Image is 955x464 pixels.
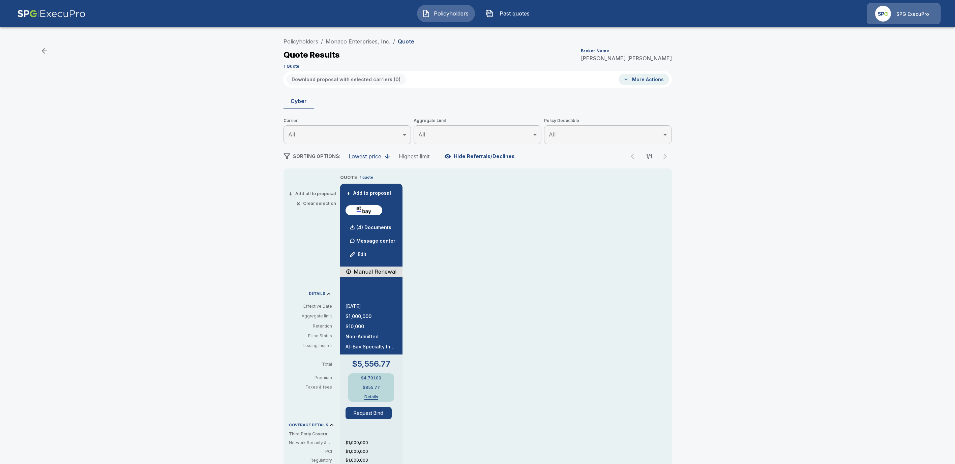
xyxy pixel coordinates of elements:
div: Highest limit [399,153,429,160]
span: SORTING OPTIONS: [293,153,340,159]
p: $5,556.77 [352,360,390,368]
p: Regulatory: In case you're fined by regulators (e.g., for breaching consumer privacy) [289,457,332,463]
a: Monaco Enterprises, Inc. [326,38,390,45]
p: COVERAGE DETAILS [289,423,328,427]
p: [DATE] [346,304,397,309]
button: Edit [347,248,370,261]
button: +Add all to proposal [290,191,336,196]
button: Details [358,395,385,399]
img: Agency Icon [875,6,891,22]
span: Aggregate Limit [414,117,541,124]
button: Hide Referrals/Declines [443,150,517,163]
p: Effective Date [289,303,332,309]
p: $1,000,000 [346,314,397,319]
button: Request Bind [346,407,392,419]
a: Agency IconSPG ExecuPro [867,3,941,24]
span: Policy Deductible [544,117,672,124]
p: Network Security & Privacy Liability: Third party liability costs [289,440,332,446]
p: (4) Documents [356,225,391,230]
p: Total [289,362,337,366]
span: + [289,191,293,196]
nav: breadcrumb [283,37,414,45]
span: Carrier [283,117,411,124]
span: All [549,131,556,138]
p: Third Party Coverage [289,431,337,437]
p: Taxes & fees [289,385,337,389]
span: Policyholders [433,9,470,18]
img: AA Logo [17,3,86,24]
button: More Actions [619,74,669,85]
p: Non-Admitted [346,334,397,339]
li: / [321,37,323,45]
p: QUOTE [340,174,357,181]
button: +Add to proposal [346,189,393,197]
p: Issuing Insurer [289,343,332,349]
button: ×Clear selection [298,201,336,206]
p: Quote [398,39,414,44]
li: / [393,37,395,45]
p: $4,701.00 [361,376,381,380]
p: Premium [289,376,337,380]
p: Message center [356,237,395,244]
p: Broker Name [581,49,609,53]
a: Policyholders [283,38,318,45]
p: DETAILS [309,292,325,296]
p: $1,000,000 [346,448,402,455]
button: Cyber [283,93,314,109]
span: + [347,191,351,195]
span: Request Bind [346,407,397,419]
img: Policyholders Icon [422,9,430,18]
button: Past quotes IconPast quotes [480,5,538,22]
p: PCI: Covers fines or penalties imposed by banks or credit card companies [289,448,332,455]
div: Lowest price [349,153,381,160]
img: Past quotes Icon [485,9,494,18]
p: $1,000,000 [346,457,402,463]
span: All [288,131,295,138]
span: All [418,131,425,138]
p: $1,000,000 [346,440,402,446]
img: atbaycybersurplus [348,205,380,215]
p: $10,000 [346,324,397,329]
button: Policyholders IconPolicyholders [417,5,475,22]
p: 1 quote [360,175,373,180]
span: Past quotes [496,9,533,18]
button: Download proposal with selected carriers (0) [286,74,406,85]
p: 1 Quote [283,64,299,68]
p: Aggregate limit [289,313,332,319]
p: Retention [289,323,332,329]
p: Filing Status [289,333,332,339]
p: At-Bay Specialty Insurance Company [346,344,397,349]
span: × [296,201,300,206]
p: Manual Renewal [354,268,396,276]
p: 1 / 1 [642,154,656,159]
p: Quote Results [283,51,340,59]
p: SPG ExecuPro [896,11,929,18]
p: [PERSON_NAME] [PERSON_NAME] [581,56,672,61]
p: $855.77 [363,385,380,390]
